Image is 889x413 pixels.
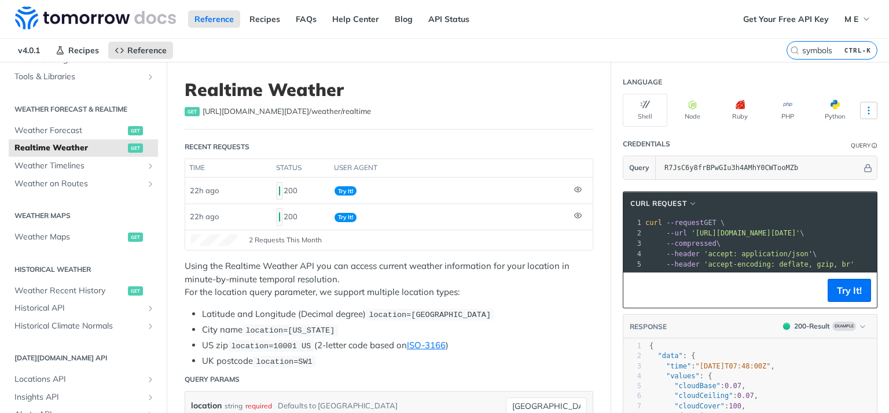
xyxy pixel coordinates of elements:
[128,126,143,135] span: get
[623,391,641,401] div: 6
[279,186,280,196] span: 200
[666,260,700,268] span: --header
[649,402,745,410] span: : ,
[14,142,125,154] span: Realtime Weather
[623,217,643,228] div: 1
[15,6,176,30] img: Tomorrow.io Weather API Docs
[844,14,858,24] span: M E
[9,282,158,300] a: Weather Recent Historyget
[666,239,717,248] span: --compressed
[623,371,641,381] div: 4
[670,94,715,127] button: Node
[49,42,105,59] a: Recipes
[326,10,385,28] a: Help Center
[623,238,643,249] div: 3
[630,198,686,209] span: cURL Request
[9,139,158,157] a: Realtime Weatherget
[330,159,570,178] th: user agent
[674,402,725,410] span: "cloudCover"
[649,342,653,350] span: {
[185,159,272,178] th: time
[203,106,371,117] span: https://api.tomorrow.io/v4/weather/realtime
[277,207,325,227] div: 200
[674,382,720,390] span: "cloudBase"
[666,229,687,237] span: --url
[68,45,99,56] span: Recipes
[9,68,158,86] a: Tools & LibrariesShow subpages for Tools & Libraries
[718,94,762,127] button: Ruby
[146,322,155,331] button: Show subpages for Historical Climate Normals
[289,10,323,28] a: FAQs
[645,219,725,227] span: GET \
[335,213,357,222] span: Try It!
[14,231,125,243] span: Weather Maps
[626,198,701,209] button: cURL Request
[185,142,249,152] div: Recent Requests
[202,308,593,321] li: Latitude and Longitude (Decimal degree)
[649,352,696,360] span: : {
[623,249,643,259] div: 4
[864,105,874,116] svg: More ellipsis
[188,10,240,28] a: Reference
[649,382,745,390] span: : ,
[9,211,158,221] h2: Weather Maps
[645,250,817,258] span: \
[649,392,758,400] span: : ,
[623,362,641,371] div: 3
[9,104,158,115] h2: Weather Forecast & realtime
[14,374,143,385] span: Locations API
[666,250,700,258] span: --header
[666,362,691,370] span: "time"
[666,372,700,380] span: "values"
[190,186,219,195] span: 22h ago
[623,341,641,351] div: 1
[14,303,143,314] span: Historical API
[649,372,712,380] span: : {
[202,323,593,337] li: City name
[872,143,877,149] i: Information
[146,179,155,189] button: Show subpages for Weather on Routes
[369,311,491,319] span: location=[GEOGRAPHIC_DATA]
[127,45,167,56] span: Reference
[777,320,871,332] button: 200200-ResultExample
[279,212,280,222] span: 200
[623,228,643,238] div: 2
[14,178,143,190] span: Weather on Routes
[128,286,143,296] span: get
[790,46,799,55] svg: Search
[422,10,476,28] a: API Status
[14,320,143,332] span: Historical Climate Normals
[243,10,286,28] a: Recipes
[737,392,754,400] span: 0.07
[146,304,155,313] button: Show subpages for Historical API
[838,10,877,28] button: M E
[14,392,143,403] span: Insights API
[645,229,804,237] span: \
[729,402,741,410] span: 100
[813,94,857,127] button: Python
[704,260,854,268] span: 'accept-encoding: deflate, gzip, br'
[629,163,649,173] span: Query
[691,229,800,237] span: '[URL][DOMAIN_NAME][DATE]'
[9,353,158,363] h2: [DATE][DOMAIN_NAME] API
[191,234,237,246] canvas: Line Graph
[674,392,733,400] span: "cloudCeiling"
[645,219,662,227] span: curl
[765,94,810,127] button: PHP
[185,260,593,299] p: Using the Realtime Weather API you can access current weather information for your location in mi...
[666,219,704,227] span: --request
[9,389,158,406] a: Insights APIShow subpages for Insights API
[623,156,656,179] button: Query
[12,42,46,59] span: v4.0.1
[277,181,325,201] div: 200
[146,72,155,82] button: Show subpages for Tools & Libraries
[9,157,158,175] a: Weather TimelinesShow subpages for Weather Timelines
[9,175,158,193] a: Weather on RoutesShow subpages for Weather on Routes
[185,79,593,100] h1: Realtime Weather
[737,10,835,28] a: Get Your Free API Key
[9,300,158,317] a: Historical APIShow subpages for Historical API
[9,371,158,388] a: Locations APIShow subpages for Locations API
[629,321,667,333] button: RESPONSE
[9,264,158,275] h2: Historical Weather
[623,139,670,149] div: Credentials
